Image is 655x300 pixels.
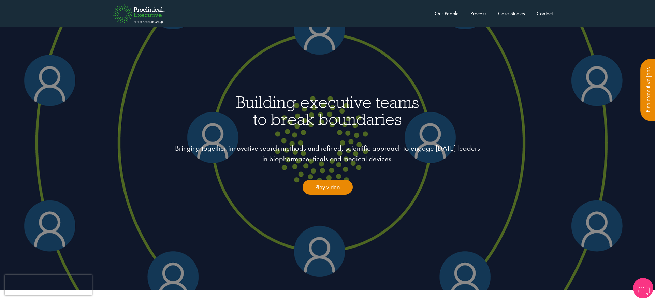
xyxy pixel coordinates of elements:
a: Play video [303,180,353,195]
a: Process [470,10,486,17]
iframe: reCAPTCHA [5,275,92,295]
h1: Building executive teams to break boundaries [72,94,583,127]
a: Case Studies [498,10,525,17]
a: Our People [435,10,459,17]
p: Bringing together innovative search methods and refined, scientific approach to engage [DATE] lea... [174,143,481,164]
img: Chatbot [633,278,653,298]
a: Contact [537,10,553,17]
